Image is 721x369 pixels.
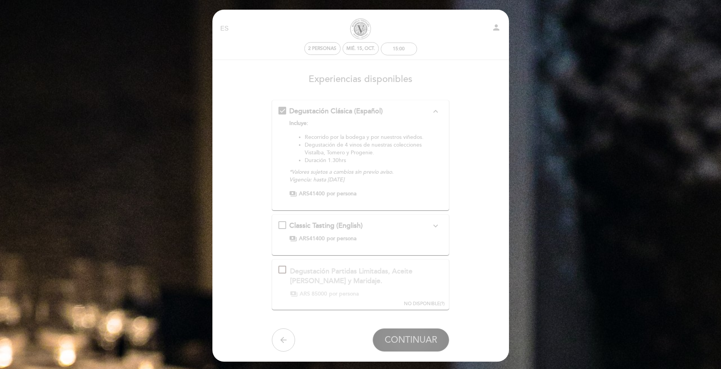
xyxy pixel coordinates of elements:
span: Classic Tasting (English) [289,221,363,230]
i: arrow_back [279,335,288,345]
div: mié. 15, oct. [346,46,375,51]
strong: Incluye: [289,120,308,126]
button: expand_more [429,221,443,231]
span: 2 personas [308,46,336,51]
i: expand_less [431,107,440,116]
button: expand_less [429,106,443,116]
button: arrow_back [272,328,295,352]
span: por persona [329,290,359,298]
span: ARS 85000 [300,290,327,298]
a: BODEGA VISTALBA [312,18,409,39]
button: NO DISPONIBLE(?) [402,260,447,307]
i: person [492,23,501,32]
div: 15:00 [393,46,405,52]
li: Duración 1.30hrs [305,157,431,164]
md-checkbox: Classic Tasting (English) expand_more Includes: Tour of the winery and our vineyards. Tasting of ... [278,221,443,243]
em: *Valores sujetos a cambios sin previo aviso. Vigencia: hasta [DATE] [289,169,394,183]
button: CONTINUAR [373,328,449,352]
li: Recorrido por la bodega y por nuestros viñedos. [305,133,431,141]
button: person [492,23,501,35]
span: NO DISPONIBLE [404,301,440,307]
div: Degustación Partidas Limitadas, Aceite [PERSON_NAME] y Maridaje. [290,266,442,286]
span: payments [290,290,298,298]
span: Experiencias disponibles [309,73,412,85]
li: Degustación de 4 vinos de nuestras colecciones Vistalba, Tomero y Progenie. [305,141,431,157]
span: CONTINUAR [385,335,437,345]
span: ARS41400 [299,190,325,198]
span: payments [289,190,297,198]
i: expand_more [431,221,440,231]
span: Degustación Clásica (Español) [289,107,383,115]
div: (?) [404,301,444,307]
span: por persona [327,190,356,198]
span: ARS41400 [299,235,325,243]
span: payments [289,235,297,243]
span: por persona [327,235,356,243]
md-checkbox: Degustación Clásica (Español) expand_more Incluye: Recorrido por la bodega y por nuestros viñedos... [278,106,443,198]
